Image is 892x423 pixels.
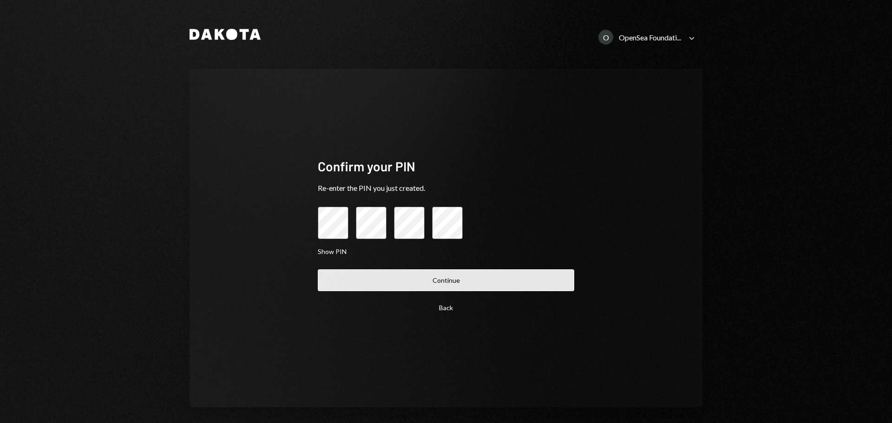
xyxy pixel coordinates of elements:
input: pin code 3 of 4 [394,207,425,239]
button: Continue [318,269,574,291]
button: Back [318,297,574,319]
div: OpenSea Foundati... [619,33,681,42]
div: Confirm your PIN [318,157,574,176]
button: Show PIN [318,247,347,256]
div: O [598,30,613,45]
input: pin code 1 of 4 [318,207,348,239]
div: Re-enter the PIN you just created. [318,182,574,194]
input: pin code 2 of 4 [356,207,387,239]
input: pin code 4 of 4 [432,207,463,239]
